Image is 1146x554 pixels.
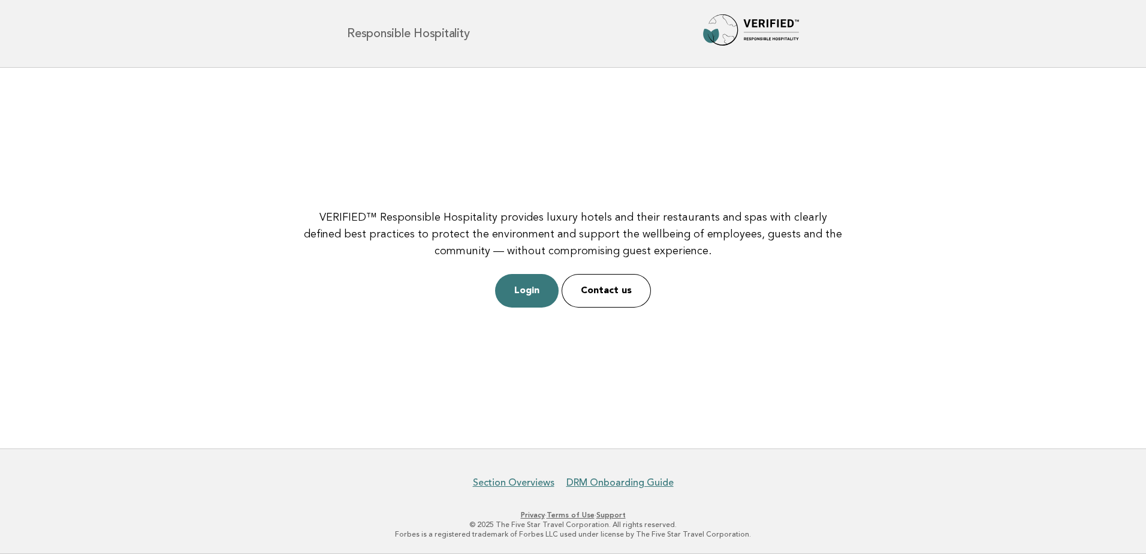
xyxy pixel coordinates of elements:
a: Section Overviews [473,477,554,489]
a: DRM Onboarding Guide [566,477,674,489]
a: Login [495,274,559,308]
img: Forbes Travel Guide [703,14,799,53]
p: VERIFIED™ Responsible Hospitality provides luxury hotels and their restaurants and spas with clea... [301,209,845,260]
a: Contact us [562,274,651,308]
p: Forbes is a registered trademark of Forbes LLC used under license by The Five Star Travel Corpora... [206,529,940,539]
p: © 2025 The Five Star Travel Corporation. All rights reserved. [206,520,940,529]
a: Support [596,511,626,519]
p: · · [206,510,940,520]
h1: Responsible Hospitality [347,28,469,40]
a: Terms of Use [547,511,595,519]
a: Privacy [521,511,545,519]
